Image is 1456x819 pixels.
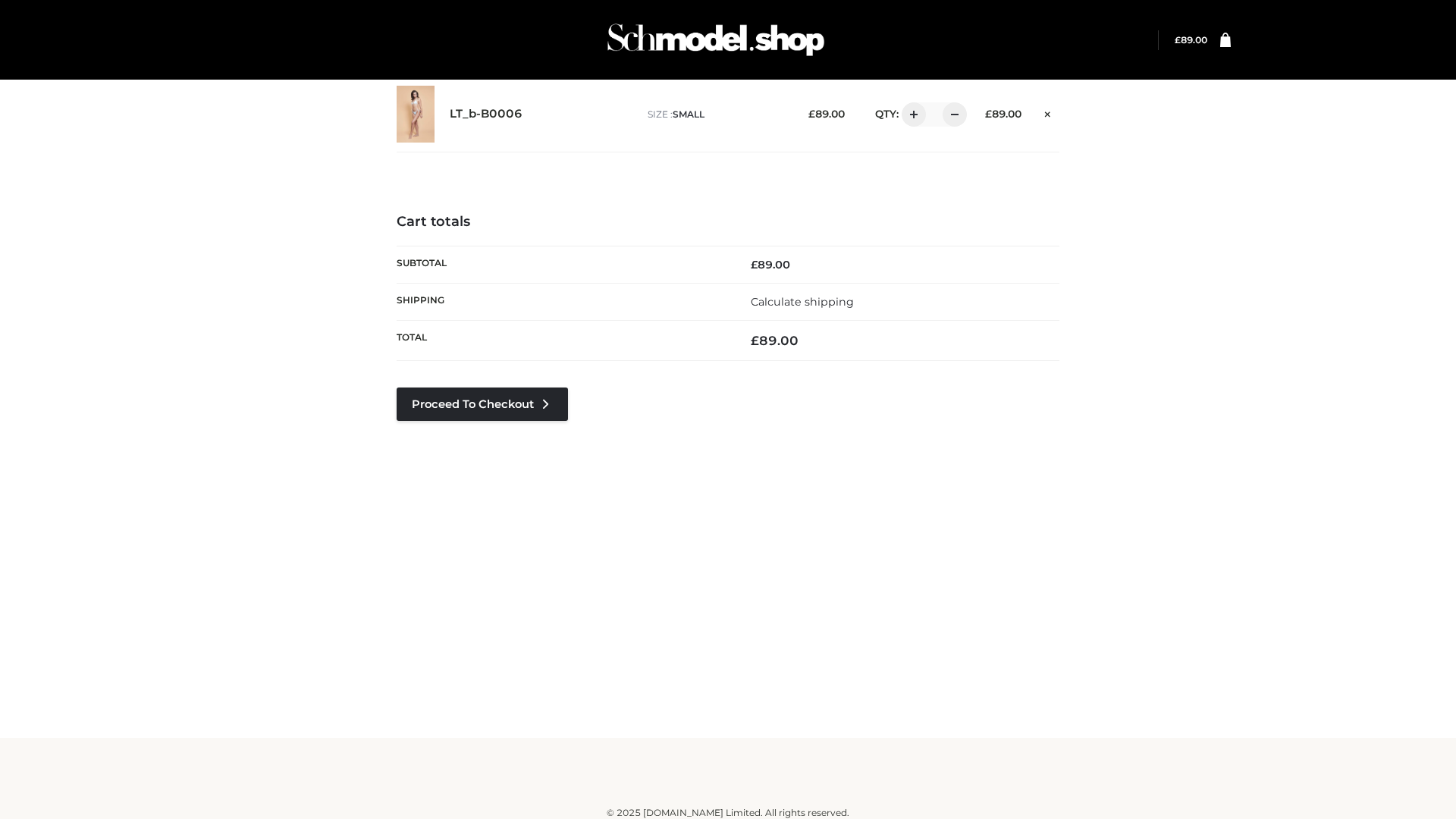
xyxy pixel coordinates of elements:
a: £89.00 [1175,34,1207,45]
span: £ [751,258,758,271]
div: QTY: [860,102,962,127]
bdi: 89.00 [808,108,845,120]
span: SMALL [673,108,704,120]
span: £ [808,108,815,120]
span: £ [985,108,992,120]
bdi: 89.00 [1175,34,1207,45]
th: Shipping [397,283,728,320]
bdi: 89.00 [751,333,799,348]
a: Calculate shipping [751,295,854,309]
a: LT_b-B0006 [450,107,522,121]
a: Proceed to Checkout [397,388,568,421]
img: Schmodel Admin 964 [602,10,830,70]
a: Remove this item [1037,102,1059,122]
th: Total [397,321,728,361]
span: £ [751,333,759,348]
th: Subtotal [397,246,728,283]
bdi: 89.00 [985,108,1021,120]
bdi: 89.00 [751,258,790,271]
span: £ [1175,34,1181,45]
p: size : [648,108,785,121]
h4: Cart totals [397,214,1059,231]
